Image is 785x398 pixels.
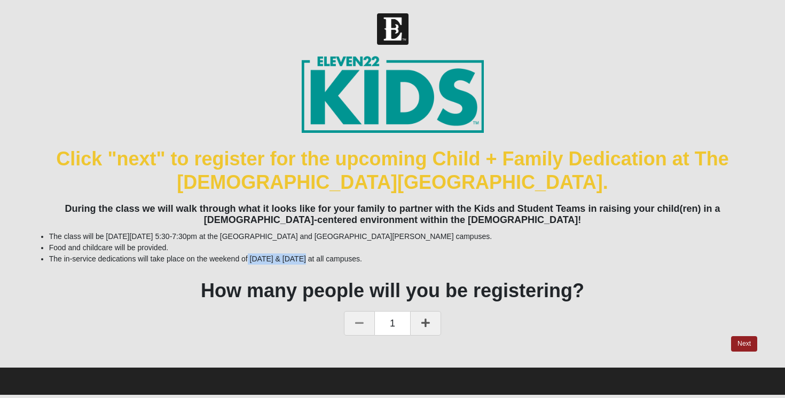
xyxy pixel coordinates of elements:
[377,13,409,45] img: Church of Eleven22 Logo
[28,279,758,302] h1: How many people will you be registering?
[375,311,410,336] span: 1
[731,336,757,352] a: Next
[301,56,484,133] img: E22-kids-pms7716-TM.png
[56,148,728,193] font: Click "next" to register for the upcoming Child + Family Dedication at The [DEMOGRAPHIC_DATA][GEO...
[49,242,758,253] li: Food and childcare will be provided.
[28,203,758,226] h4: During the class we will walk through what it looks like for your family to partner with the Kids...
[49,231,758,242] li: The class will be [DATE][DATE] 5:30-7:30pm at the [GEOGRAPHIC_DATA] and [GEOGRAPHIC_DATA][PERSON_...
[49,253,758,265] li: The in-service dedications will take place on the weekend of [DATE] & [DATE] at all campuses.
